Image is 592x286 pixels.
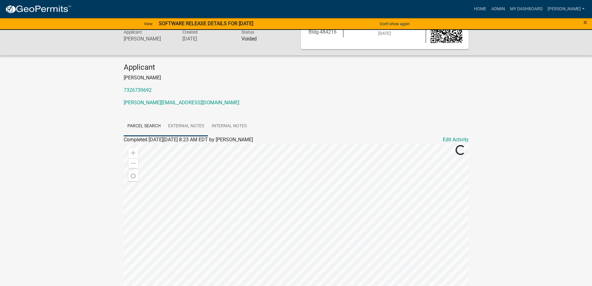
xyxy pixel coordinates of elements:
[141,19,155,29] a: View
[182,36,232,42] h6: [DATE]
[124,36,173,42] h6: [PERSON_NAME]
[124,100,239,105] a: [PERSON_NAME][EMAIL_ADDRESS][DOMAIN_NAME]
[583,19,587,26] button: Close
[124,116,164,136] a: Parcel search
[164,116,208,136] a: External Notes
[124,87,152,93] a: 7326739692
[128,171,138,181] div: Find my location
[124,30,142,35] span: Applicant
[471,3,489,15] a: Home
[241,30,254,35] span: Status
[241,36,257,42] strong: Voided
[182,30,198,35] span: Created
[443,136,469,143] a: Edit Activity
[208,116,250,136] a: Internal Notes
[545,3,587,15] a: [PERSON_NAME]
[124,63,469,72] h4: Applicant
[583,18,587,27] span: ×
[489,3,507,15] a: Admin
[377,19,412,29] button: Don't show again
[507,3,545,15] a: My Dashboard
[124,137,253,143] span: Completed [DATE][DATE] 8:23 AM EDT by [PERSON_NAME]
[159,21,253,26] strong: SOFTWARE RELEASE DETAILS FOR [DATE]
[128,148,138,158] div: Zoom in
[124,74,469,82] p: [PERSON_NAME]
[128,158,138,168] div: Zoom out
